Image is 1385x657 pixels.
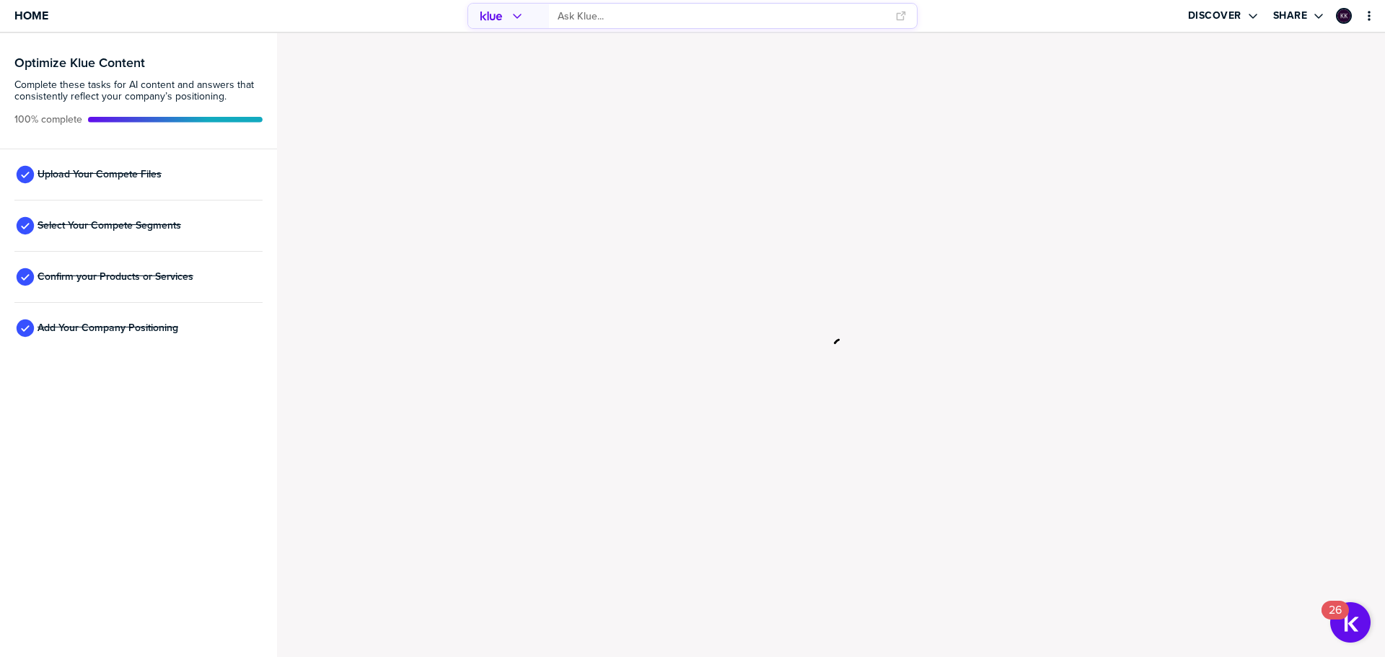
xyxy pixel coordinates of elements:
span: Add Your Company Positioning [38,322,178,334]
div: Kristen Kalz [1336,8,1352,24]
span: Confirm your Products or Services [38,271,193,283]
span: Active [14,114,82,125]
span: Upload Your Compete Files [38,169,162,180]
span: Home [14,9,48,22]
img: 077a92782e7785b2d0ad9bd98defbe06-sml.png [1337,9,1350,22]
span: Complete these tasks for AI content and answers that consistently reflect your company’s position... [14,79,263,102]
h3: Optimize Klue Content [14,56,263,69]
input: Ask Klue... [558,4,887,28]
button: Open Resource Center, 26 new notifications [1330,602,1371,643]
div: 26 [1329,610,1342,629]
span: Select Your Compete Segments [38,220,181,232]
label: Discover [1188,9,1241,22]
a: Edit Profile [1335,6,1353,25]
label: Share [1273,9,1308,22]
